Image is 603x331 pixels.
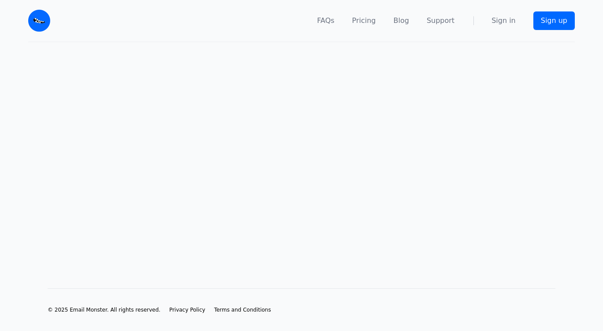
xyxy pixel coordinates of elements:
[317,15,334,26] a: FAQs
[394,15,409,26] a: Blog
[169,307,205,313] span: Privacy Policy
[48,306,160,313] li: © 2025 Email Monster. All rights reserved.
[533,11,575,30] a: Sign up
[28,10,50,32] img: Email Monster
[427,15,454,26] a: Support
[352,15,376,26] a: Pricing
[214,306,271,313] a: Terms and Conditions
[491,15,516,26] a: Sign in
[214,307,271,313] span: Terms and Conditions
[169,306,205,313] a: Privacy Policy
